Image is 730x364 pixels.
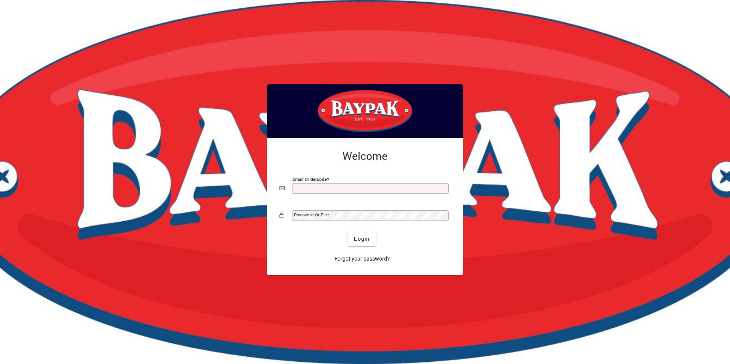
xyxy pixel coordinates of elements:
span: Forgot your password? [334,255,390,263]
a: Forgot your password? [331,252,393,266]
mat-label: Password or Pin [294,212,327,217]
button: Login [348,232,376,246]
mat-label: Email or Barcode [292,176,327,182]
h2: Welcome [279,150,451,163]
span: Login [354,235,370,243]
